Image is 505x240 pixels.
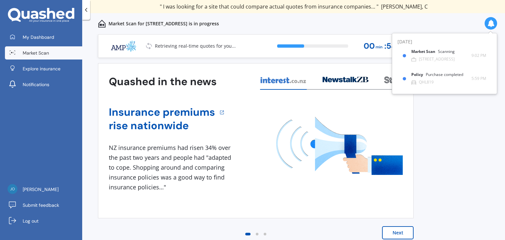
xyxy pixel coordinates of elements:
a: Log out [5,214,82,228]
a: [PERSON_NAME] [5,183,82,196]
a: Submit feedback [5,199,82,212]
div: Purchase completed [426,73,463,77]
p: Retrieving real-time quotes for you... [155,43,236,49]
div: NZ insurance premiums had risen 34% over the past two years and people had "adapted to cope. Shop... [109,143,234,192]
a: Market Scan [5,46,82,60]
span: 00 [364,42,375,51]
div: Scanning [438,50,455,54]
p: Market Scan for [STREET_ADDRESS] is in progress [108,20,219,27]
span: min [375,43,383,52]
a: Notifications [5,78,82,91]
button: Next [382,226,414,239]
a: rise nationwide [109,119,215,132]
img: 426b0783bf4a31be2215eab32d056092 [8,184,17,194]
div: [DATE] [397,38,492,46]
img: media image [276,117,403,175]
span: 5:59 PM [471,75,486,82]
b: Market Scan [411,50,438,54]
a: Insurance premiums [109,106,215,119]
div: [STREET_ADDRESS] [419,57,455,61]
a: My Dashboard [5,31,82,44]
span: [PERSON_NAME] [23,186,59,193]
span: 9:02 PM [471,52,486,59]
b: Policy [411,73,426,77]
span: My Dashboard [23,34,54,40]
span: Log out [23,218,38,224]
span: Market Scan [23,50,49,56]
span: Explore insurance [23,65,60,72]
img: home-and-contents.b802091223b8502ef2dd.svg [98,20,106,28]
a: Explore insurance [5,62,82,75]
div: QHL819 [419,80,434,84]
span: : 54 [384,42,397,51]
span: Submit feedback [23,202,59,208]
span: Notifications [23,81,49,88]
h3: Quashed in the news [109,75,217,88]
